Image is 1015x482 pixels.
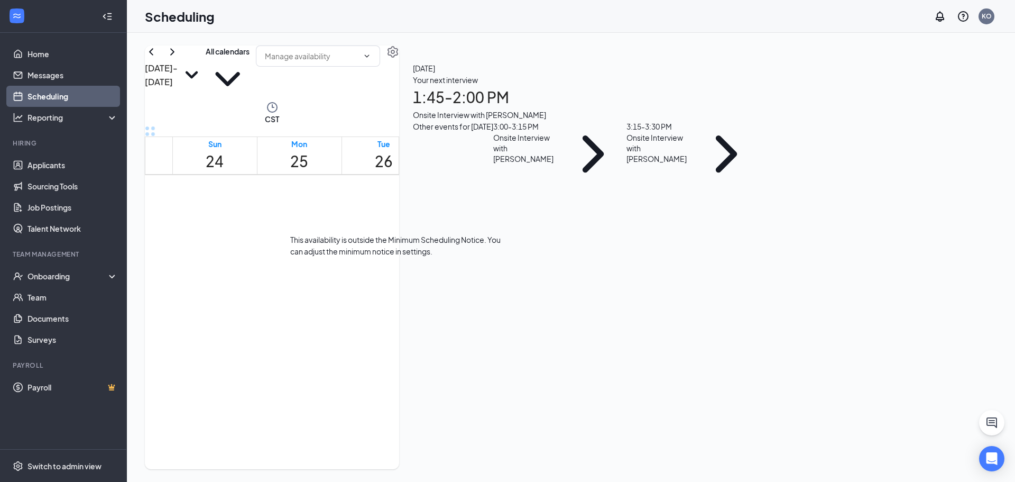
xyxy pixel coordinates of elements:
[13,361,116,370] div: Payroll
[145,61,178,88] h3: [DATE] - [DATE]
[290,150,308,173] h1: 25
[290,234,502,257] div: This availability is outside the Minimum Scheduling Notice. You can adjust the minimum notice in ...
[27,112,118,123] div: Reporting
[204,137,226,174] a: August 24, 2025
[27,308,118,329] a: Documents
[12,11,22,21] svg: WorkstreamLogo
[27,197,118,218] a: Job Postings
[27,461,101,471] div: Switch to admin view
[493,132,560,164] div: Onsite Interview with [PERSON_NAME]
[27,176,118,197] a: Sourcing Tools
[206,150,224,173] h1: 24
[413,109,760,121] div: Onsite Interview with [PERSON_NAME]
[27,271,109,281] div: Onboarding
[13,461,23,471] svg: Settings
[413,62,760,74] span: [DATE]
[290,138,308,150] div: Mon
[413,121,493,187] div: Other events for [DATE]
[27,86,118,107] a: Scheduling
[626,121,693,132] div: 3:15 - 3:30 PM
[145,46,158,58] svg: ChevronLeft
[13,139,116,148] div: Hiring
[957,10,970,23] svg: QuestionInfo
[979,446,1004,471] div: Open Intercom Messenger
[493,121,560,132] div: 3:00 - 3:15 PM
[178,61,206,89] svg: SmallChevronDown
[363,52,371,60] svg: ChevronDown
[13,271,23,281] svg: UserCheck
[985,416,998,429] svg: ChatActive
[27,43,118,65] a: Home
[266,101,279,114] svg: Clock
[265,114,279,124] span: CST
[413,86,760,109] h1: 1:45 - 2:00 PM
[413,74,760,86] div: Your next interview
[27,218,118,239] a: Talent Network
[102,11,113,22] svg: Collapse
[27,329,118,350] a: Surveys
[934,10,946,23] svg: Notifications
[27,287,118,308] a: Team
[27,154,118,176] a: Applicants
[375,150,393,173] h1: 26
[145,7,215,25] h1: Scheduling
[206,46,250,101] button: All calendarsChevronDown
[27,377,118,398] a: PayrollCrown
[386,46,399,58] svg: Settings
[13,112,23,123] svg: Analysis
[560,121,626,187] svg: ChevronRight
[626,132,693,164] div: Onsite Interview with [PERSON_NAME]
[206,138,224,150] div: Sun
[979,410,1004,435] button: ChatActive
[982,12,992,21] div: KO
[693,121,760,187] svg: ChevronRight
[265,50,358,62] input: Manage availability
[166,46,179,58] svg: ChevronRight
[375,138,393,150] div: Tue
[27,65,118,86] a: Messages
[288,137,310,174] a: August 25, 2025
[386,46,399,101] a: Settings
[13,250,116,259] div: Team Management
[373,137,395,174] a: August 26, 2025
[206,57,250,101] svg: ChevronDown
